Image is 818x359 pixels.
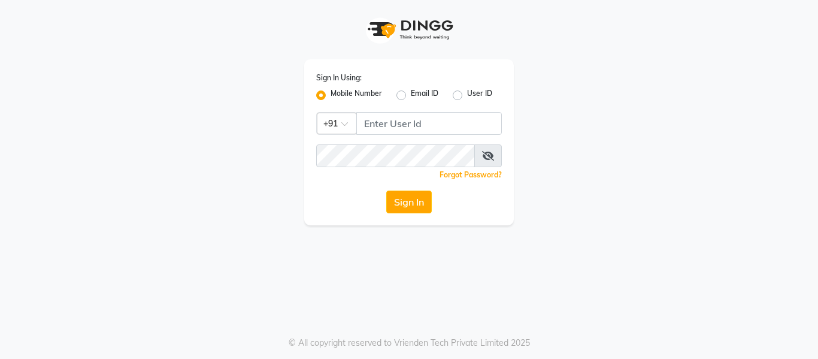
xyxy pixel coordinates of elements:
[316,73,362,83] label: Sign In Using:
[467,88,492,102] label: User ID
[361,12,457,47] img: logo1.svg
[316,144,475,167] input: Username
[356,112,502,135] input: Username
[411,88,438,102] label: Email ID
[386,191,432,213] button: Sign In
[331,88,382,102] label: Mobile Number
[440,170,502,179] a: Forgot Password?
